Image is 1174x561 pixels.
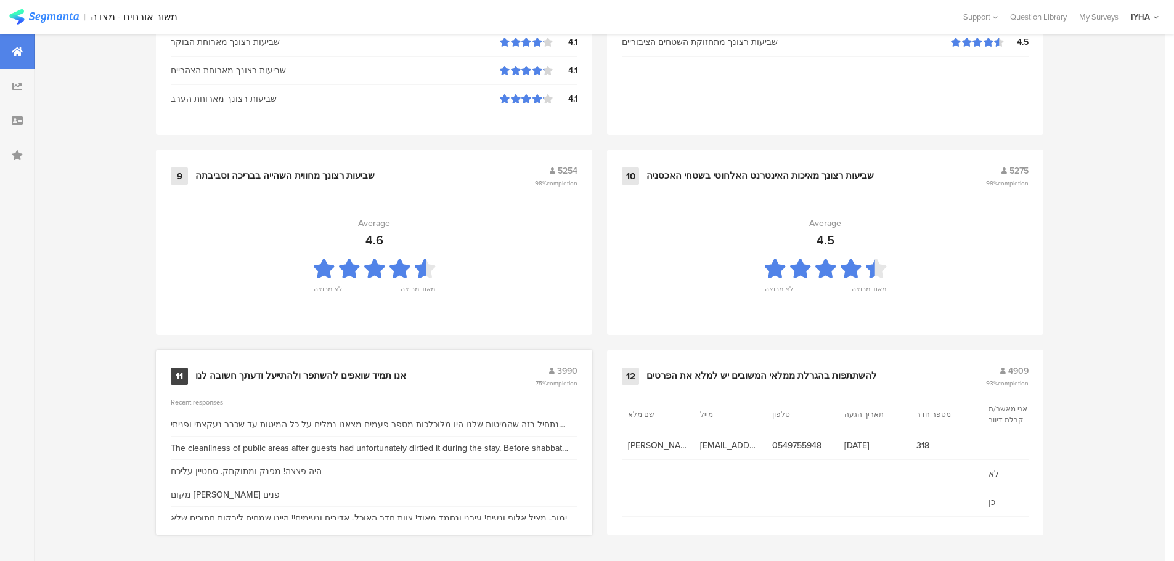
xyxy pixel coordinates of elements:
[1004,36,1029,49] div: 4.5
[401,284,435,301] div: מאוד מרוצה
[700,439,760,452] span: [EMAIL_ADDRESS][DOMAIN_NAME]
[765,284,793,301] div: לא מרוצה
[1009,164,1029,177] span: 5275
[547,379,577,388] span: completion
[365,231,383,249] div: 4.6
[84,10,86,24] div: |
[171,64,500,77] div: שביעות רצונך מארוחת הצהריים
[171,397,577,407] div: Recent responses
[622,36,951,49] div: שביעות רצונך מתחזוקת השטחים הציבוריים
[998,179,1029,188] span: completion
[809,217,841,230] div: Average
[558,164,577,177] span: 5254
[535,179,577,188] span: 98%
[171,488,280,501] div: מקום [PERSON_NAME] פנים
[195,370,406,382] div: אנו תמיד שואפים להשתפר ולהתייעל ודעתך חשובה לנו
[646,370,877,382] div: להשתתפות בהגרלת ממלאי המשובים יש למלא את הפרטים
[646,170,874,182] div: שביעות רצונך מאיכות האינטרנט האלחוטי בשטחי האכסניה
[916,409,972,420] section: מספר חדר
[553,36,577,49] div: 4.1
[547,179,577,188] span: completion
[1008,365,1029,377] span: 4909
[9,9,79,25] img: segmanta logo
[998,379,1029,388] span: completion
[622,368,639,385] div: 12
[622,167,639,185] div: 10
[171,36,500,49] div: שביעות רצונך מארוחת הבוקר
[628,409,683,420] section: שם מלא
[171,512,577,525] div: שימור- מציל אלוף ונעים! עירני ונחמד מאוד! צוות חדר האוכל- אדיבים ונעימים!! היינו שמחים לירקות חתו...
[91,11,177,23] div: משוב אורחים - מצדה
[844,409,900,420] section: תאריך הגעה
[817,231,834,249] div: 4.5
[772,409,828,420] section: טלפון
[700,409,756,420] section: מייל
[314,284,342,301] div: לא מרוצה
[916,439,976,452] span: 318
[844,439,904,452] span: [DATE]
[171,92,500,105] div: שביעות רצונך מארוחת הערב
[986,179,1029,188] span: 99%
[989,496,1048,509] span: כן
[989,467,1048,480] span: לא
[195,170,375,182] div: שביעות רצונך מחווית השהייה בבריכה וסביבתה
[1131,11,1150,23] div: IYHA
[171,465,322,478] div: היה פצצה! מפנק ומתוקתק. סחטיין עליכם
[553,92,577,105] div: 4.1
[1004,11,1073,23] a: Question Library
[628,439,688,452] span: [PERSON_NAME]
[171,167,188,185] div: 9
[986,379,1029,388] span: 93%
[171,418,577,431] div: נתחיל בזה שהמיטות שלנו היו מלוכלכות מספר פעמים מצאנו נמלים על כל המיטות עד שכבר נעקצתי ופניתי לקב...
[989,403,1044,426] section: אני מאשר/ת קבלת דיוור
[536,379,577,388] span: 75%
[557,365,577,377] span: 3990
[171,368,188,385] div: 11
[963,7,998,26] div: Support
[772,439,832,452] span: 0549755948
[553,64,577,77] div: 4.1
[852,284,886,301] div: מאוד מרוצה
[1073,11,1125,23] a: My Surveys
[171,442,577,454] div: The cleanliness of public areas after guests had unfortunately dirtied it during the stay. Before...
[358,217,390,230] div: Average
